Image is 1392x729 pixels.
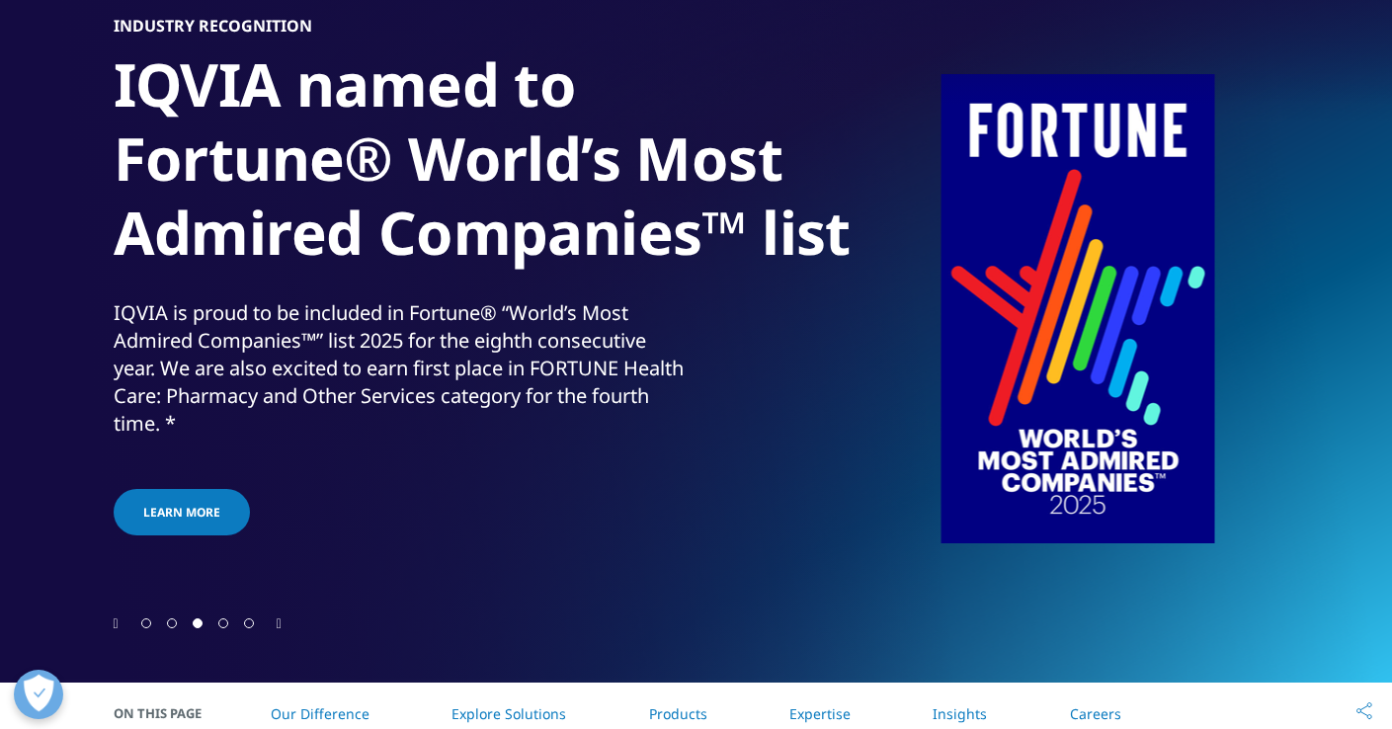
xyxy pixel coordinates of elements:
a: Expertise [789,704,851,723]
span: Go to slide 4 [218,618,228,628]
span: Go to slide 5 [244,618,254,628]
a: Our Difference [271,704,369,723]
span: Go to slide 3 [193,618,203,628]
div: Next slide [277,613,282,632]
span: Learn more [143,504,220,521]
span: Go to slide 2 [167,618,177,628]
span: Go to slide 1 [141,618,151,628]
a: Careers [1070,704,1121,723]
div: Previous slide [114,613,119,632]
a: Learn more [114,489,250,535]
a: Products [649,704,707,723]
a: Insights [933,704,987,723]
p: IQVIA is proud to be included in Fortune® “World’s Most Admired Companies™” list 2025 for the eig... [114,299,692,449]
a: Explore Solutions [451,704,566,723]
span: On This Page [114,703,222,723]
h1: IQVIA named to Fortune® World’s Most Admired Companies™ list [114,47,855,282]
button: 打开偏好 [14,670,63,719]
h5: Industry Recognition [114,16,312,36]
